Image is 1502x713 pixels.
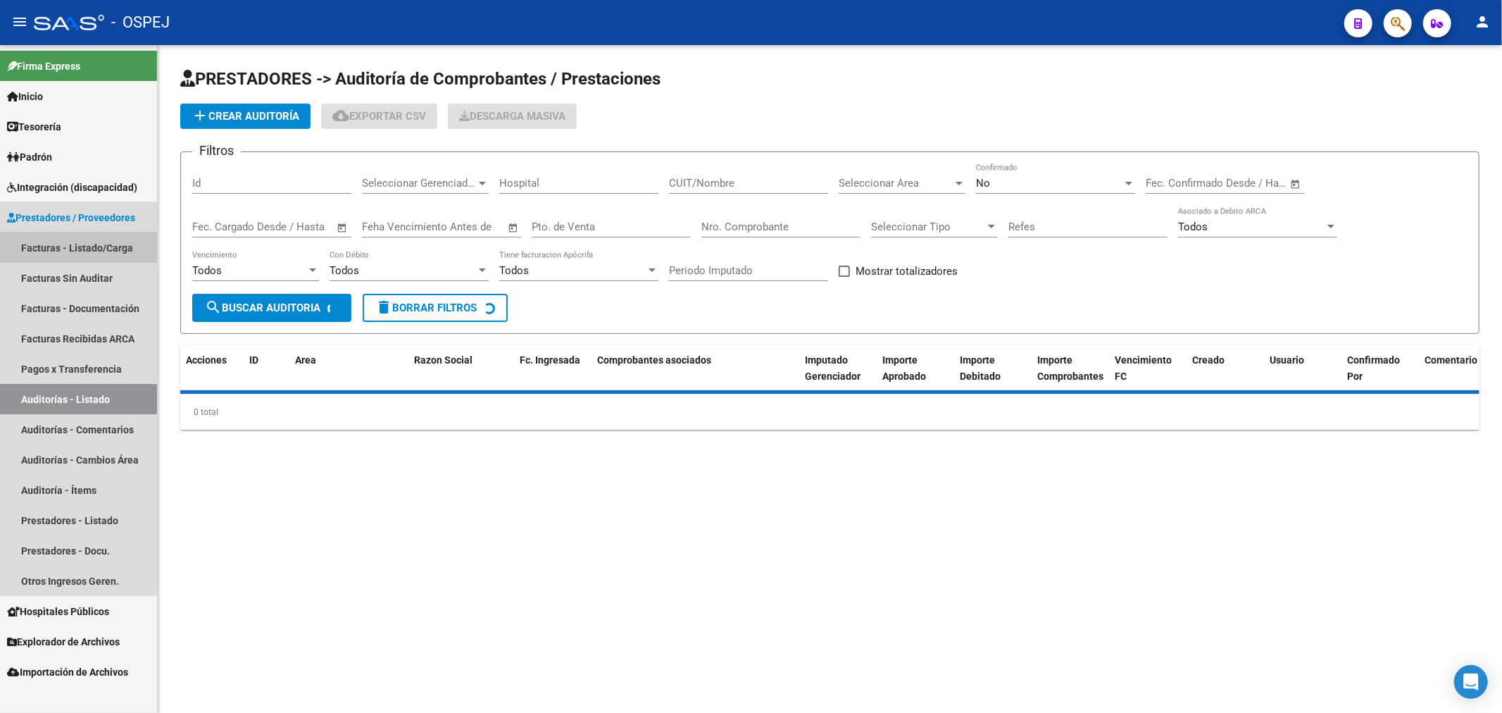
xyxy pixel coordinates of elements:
[334,220,351,236] button: Open calendar
[192,264,222,277] span: Todos
[262,221,330,233] input: Fecha fin
[448,104,577,129] button: Descarga Masiva
[839,177,953,190] span: Seleccionar Area
[877,345,954,407] datatable-header-cell: Importe Aprobado
[1146,177,1203,190] input: Fecha inicio
[871,221,985,233] span: Seleccionar Tipo
[7,119,61,135] span: Tesorería
[1288,176,1304,192] button: Open calendar
[180,104,311,129] button: Crear Auditoría
[1264,345,1341,407] datatable-header-cell: Usuario
[180,395,1479,430] div: 0 total
[799,345,877,407] datatable-header-cell: Imputado Gerenciador
[408,345,514,407] datatable-header-cell: Razon Social
[7,634,120,650] span: Explorador de Archivos
[192,110,299,123] span: Crear Auditoría
[976,177,990,190] span: No
[506,220,522,236] button: Open calendar
[1192,354,1225,366] span: Creado
[249,354,258,366] span: ID
[332,110,426,123] span: Exportar CSV
[7,604,109,619] span: Hospitales Públicos
[180,345,244,407] datatable-header-cell: Acciones
[186,354,227,366] span: Acciones
[330,264,359,277] span: Todos
[1454,665,1488,699] div: Open Intercom Messenger
[954,345,1032,407] datatable-header-cell: Importe Debitado
[1215,177,1284,190] input: Fecha fin
[7,180,137,195] span: Integración (discapacidad)
[1115,354,1172,382] span: Vencimiento FC
[1037,354,1103,382] span: Importe Comprobantes
[205,302,320,314] span: Buscar Auditoria
[363,294,508,322] button: Borrar Filtros
[111,7,170,38] span: - OSPEJ
[1474,13,1491,30] mat-icon: person
[856,263,958,280] span: Mostrar totalizadores
[1341,345,1419,407] datatable-header-cell: Confirmado Por
[1270,354,1304,366] span: Usuario
[321,104,437,129] button: Exportar CSV
[1109,345,1187,407] datatable-header-cell: Vencimiento FC
[180,69,661,89] span: PRESTADORES -> Auditoría de Comprobantes / Prestaciones
[882,354,926,382] span: Importe Aprobado
[805,354,860,382] span: Imputado Gerenciador
[205,299,222,316] mat-icon: search
[11,13,28,30] mat-icon: menu
[192,107,208,124] mat-icon: add
[362,177,476,190] span: Seleccionar Gerenciador
[244,345,289,407] datatable-header-cell: ID
[7,210,135,225] span: Prestadores / Proveedores
[332,107,349,124] mat-icon: cloud_download
[514,345,592,407] datatable-header-cell: Fc. Ingresada
[499,264,529,277] span: Todos
[1425,354,1477,366] span: Comentario
[7,58,80,74] span: Firma Express
[289,345,388,407] datatable-header-cell: Area
[7,664,128,680] span: Importación de Archivos
[1032,345,1109,407] datatable-header-cell: Importe Comprobantes
[192,221,249,233] input: Fecha inicio
[295,354,316,366] span: Area
[597,354,711,366] span: Comprobantes asociados
[960,354,1001,382] span: Importe Debitado
[414,354,472,366] span: Razon Social
[375,299,392,316] mat-icon: delete
[192,141,241,161] h3: Filtros
[520,354,580,366] span: Fc. Ingresada
[1347,354,1400,382] span: Confirmado Por
[592,345,799,407] datatable-header-cell: Comprobantes asociados
[7,89,43,104] span: Inicio
[459,110,565,123] span: Descarga Masiva
[448,104,577,129] app-download-masive: Descarga masiva de comprobantes (adjuntos)
[375,302,477,314] span: Borrar Filtros
[1187,345,1264,407] datatable-header-cell: Creado
[1178,221,1208,233] span: Todos
[192,294,351,322] button: Buscar Auditoria
[7,149,52,165] span: Padrón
